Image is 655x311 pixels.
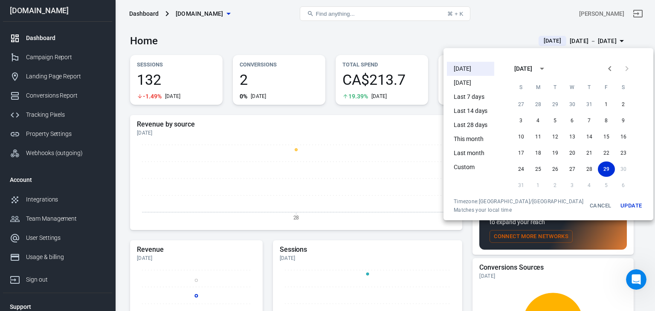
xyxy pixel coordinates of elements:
[447,90,494,104] li: Last 7 days
[598,145,615,161] button: 22
[513,145,530,161] button: 17
[454,207,583,213] span: Matches your local time
[564,129,581,144] button: 13
[547,161,564,177] button: 26
[530,79,546,96] span: Monday
[530,129,547,144] button: 11
[535,61,549,76] button: calendar view is open, switch to year view
[581,97,598,112] button: 31
[581,161,598,177] button: 28
[598,129,615,144] button: 15
[447,104,494,118] li: Last 14 days
[587,198,614,213] button: Cancel
[615,97,632,112] button: 2
[598,161,615,177] button: 29
[513,113,530,128] button: 3
[548,79,563,96] span: Tuesday
[447,76,494,90] li: [DATE]
[564,113,581,128] button: 6
[530,113,547,128] button: 4
[530,97,547,112] button: 28
[547,145,564,161] button: 19
[615,145,632,161] button: 23
[547,97,564,112] button: 29
[447,62,494,76] li: [DATE]
[513,129,530,144] button: 10
[530,161,547,177] button: 25
[565,79,580,96] span: Wednesday
[530,145,547,161] button: 18
[564,145,581,161] button: 20
[513,161,530,177] button: 24
[582,79,597,96] span: Thursday
[513,79,529,96] span: Sunday
[547,113,564,128] button: 5
[454,198,583,205] div: Timezone: [GEOGRAPHIC_DATA]/[GEOGRAPHIC_DATA]
[581,129,598,144] button: 14
[616,79,631,96] span: Saturday
[626,269,646,290] iframe: Intercom live chat
[581,113,598,128] button: 7
[599,79,614,96] span: Friday
[598,97,615,112] button: 1
[564,97,581,112] button: 30
[514,64,532,73] div: [DATE]
[598,113,615,128] button: 8
[513,97,530,112] button: 27
[581,145,598,161] button: 21
[547,129,564,144] button: 12
[447,132,494,146] li: This month
[564,161,581,177] button: 27
[615,129,632,144] button: 16
[447,118,494,132] li: Last 28 days
[601,60,618,77] button: Previous month
[615,113,632,128] button: 9
[447,146,494,160] li: Last month
[447,160,494,174] li: Custom
[617,198,645,213] button: Update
